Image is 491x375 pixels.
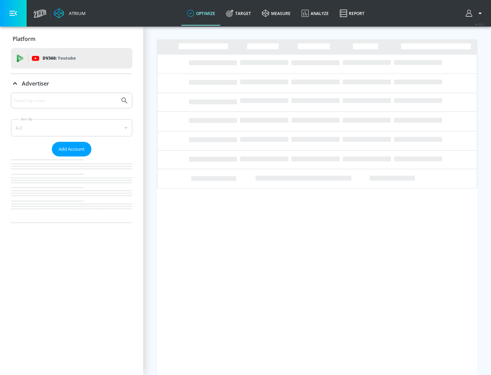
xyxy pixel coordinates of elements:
a: Atrium [54,8,86,18]
div: Atrium [66,10,86,16]
a: Target [221,1,256,26]
div: Advertiser [11,93,132,223]
div: Advertiser [11,74,132,93]
p: Youtube [58,55,76,62]
div: A-Z [11,119,132,136]
div: DV360: Youtube [11,48,132,69]
a: Report [334,1,370,26]
a: Analyze [296,1,334,26]
span: Add Account [59,145,85,153]
label: Sort By [19,117,34,121]
span: v 4.33.5 [475,22,484,26]
nav: list of Advertiser [11,156,132,223]
input: Search by name [14,96,117,105]
button: Add Account [52,142,91,156]
p: DV360: [43,55,76,62]
p: Platform [13,35,35,43]
p: Advertiser [22,80,49,87]
div: Platform [11,29,132,48]
a: measure [256,1,296,26]
a: optimize [181,1,221,26]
